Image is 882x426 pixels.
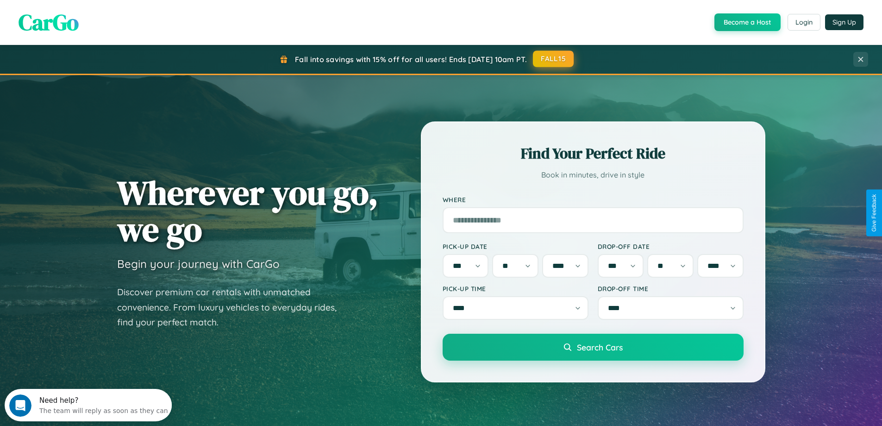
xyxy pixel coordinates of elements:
[443,334,744,361] button: Search Cars
[871,194,877,232] div: Give Feedback
[443,143,744,164] h2: Find Your Perfect Ride
[443,285,588,292] label: Pick-up Time
[598,285,744,292] label: Drop-off Time
[19,7,79,38] span: CarGo
[714,13,781,31] button: Become a Host
[443,242,588,250] label: Pick-up Date
[577,342,623,352] span: Search Cars
[4,4,172,29] div: Open Intercom Messenger
[443,196,744,203] label: Where
[825,14,863,30] button: Sign Up
[295,55,527,64] span: Fall into savings with 15% off for all users! Ends [DATE] 10am PT.
[788,14,820,31] button: Login
[117,285,349,330] p: Discover premium car rentals with unmatched convenience. From luxury vehicles to everyday rides, ...
[5,389,172,421] iframe: Intercom live chat discovery launcher
[117,257,280,271] h3: Begin your journey with CarGo
[533,51,574,67] button: FALL15
[35,15,163,25] div: The team will reply as soon as they can
[9,394,31,417] iframe: Intercom live chat
[117,174,378,248] h1: Wherever you go, we go
[443,168,744,182] p: Book in minutes, drive in style
[598,242,744,250] label: Drop-off Date
[35,8,163,15] div: Need help?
